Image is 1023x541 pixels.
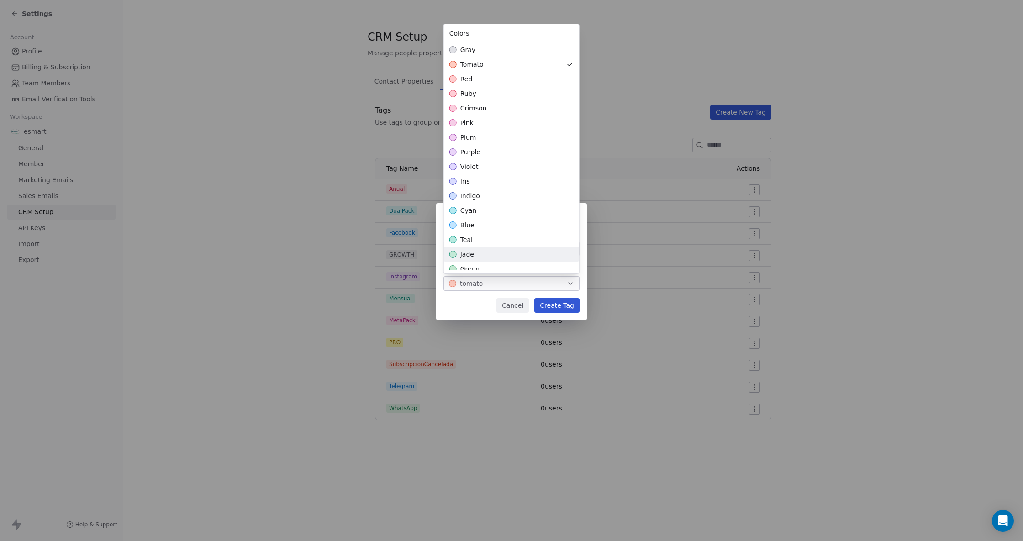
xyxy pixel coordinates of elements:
div: Suggestions [444,42,579,422]
span: teal [460,235,473,244]
span: violet [460,162,479,171]
span: indigo [460,191,480,200]
span: iris [460,177,470,186]
span: ruby [460,89,476,98]
span: pink [460,118,474,127]
span: crimson [460,104,487,113]
span: tomato [460,60,484,69]
span: green [460,264,480,273]
span: gray [460,45,475,54]
span: plum [460,133,476,142]
span: purple [460,147,480,157]
span: Colors [449,30,469,37]
span: cyan [460,206,477,215]
span: red [460,74,473,84]
span: jade [460,250,474,259]
span: blue [460,221,475,230]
